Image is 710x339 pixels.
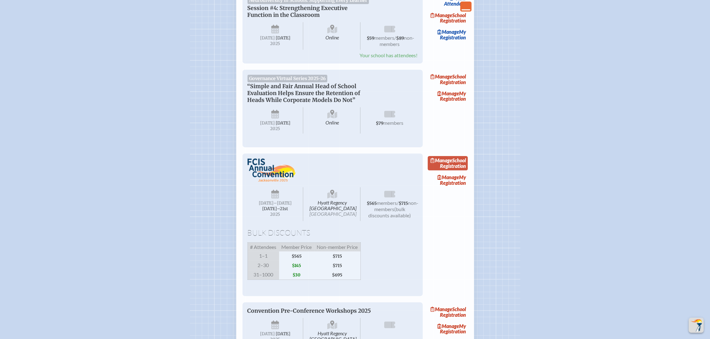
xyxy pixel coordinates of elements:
span: “Simple and Fair Annual Head of School Evaluation Helps Ensure the Retention of Heads While Corpo... [248,83,360,104]
span: 1–1 [248,251,279,261]
span: Online [304,22,360,50]
span: Manage [437,29,459,35]
a: ManageSchool Registration [428,72,468,87]
span: members [377,200,397,206]
span: Non-member Price [314,242,361,251]
span: $565 [367,201,377,206]
span: members [374,35,394,41]
span: Manage [431,73,452,79]
span: Member Price [279,242,314,251]
span: $89 [396,36,404,41]
span: [DATE] [276,35,290,41]
span: 2025 [253,126,298,131]
span: $695 [314,270,361,280]
span: Session #4: Strengthening Executive Function in the Classroom [248,5,348,18]
span: members [383,120,403,126]
a: ManageSchool Registration [428,11,468,25]
span: $59 [367,36,374,41]
span: [GEOGRAPHIC_DATA] [309,211,356,217]
img: FCIS Convention 2025 [248,159,296,182]
span: [DATE] [276,331,290,336]
span: Manage [431,157,452,163]
img: To the top [690,319,702,331]
span: Convention Pre-Conference Workshops 2025 [248,307,371,314]
span: Manage [437,90,459,96]
a: ManageMy Registration [428,89,468,104]
span: Manage [437,323,459,329]
span: $715 [314,251,361,261]
span: Online [304,107,360,134]
span: $565 [279,251,314,261]
span: (bulk discounts available) [368,206,411,218]
span: Manage [431,12,452,18]
span: $30 [279,270,314,280]
span: $715 [399,201,408,206]
a: ManageMy Registration [428,28,468,42]
span: $145 [279,261,314,270]
span: / [394,35,396,41]
a: ManageMy Registration [428,322,468,336]
span: Governance Virtual Series 2025-26 [248,75,328,82]
span: [DATE] [259,200,273,206]
span: $715 [314,261,361,270]
span: non-members [380,35,414,47]
button: Scroll Top [689,318,704,333]
span: 31–1000 [248,270,279,280]
span: [DATE] [260,35,275,41]
span: –[DATE] [273,200,292,206]
span: [DATE] [276,120,290,126]
span: [DATE] [260,120,275,126]
span: / [397,200,399,206]
span: 2025 [253,41,298,46]
span: [DATE]–⁠21st [262,206,288,211]
span: Hyatt Regency [GEOGRAPHIC_DATA] [304,187,360,221]
span: non-members [374,200,418,212]
span: [DATE] [260,331,275,336]
span: $79 [376,121,383,126]
span: Manage [437,174,459,180]
span: 2–30 [248,261,279,270]
h1: Bulk Discounts [248,229,418,237]
a: ManageSchool Registration [428,305,468,319]
a: ManageMy Registration [428,173,468,187]
a: ManageSchool Registration [428,156,468,170]
span: # Attendees [248,242,279,251]
span: 2025 [253,212,298,217]
span: Your school has attendees! [360,52,418,58]
span: Manage [431,306,452,312]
